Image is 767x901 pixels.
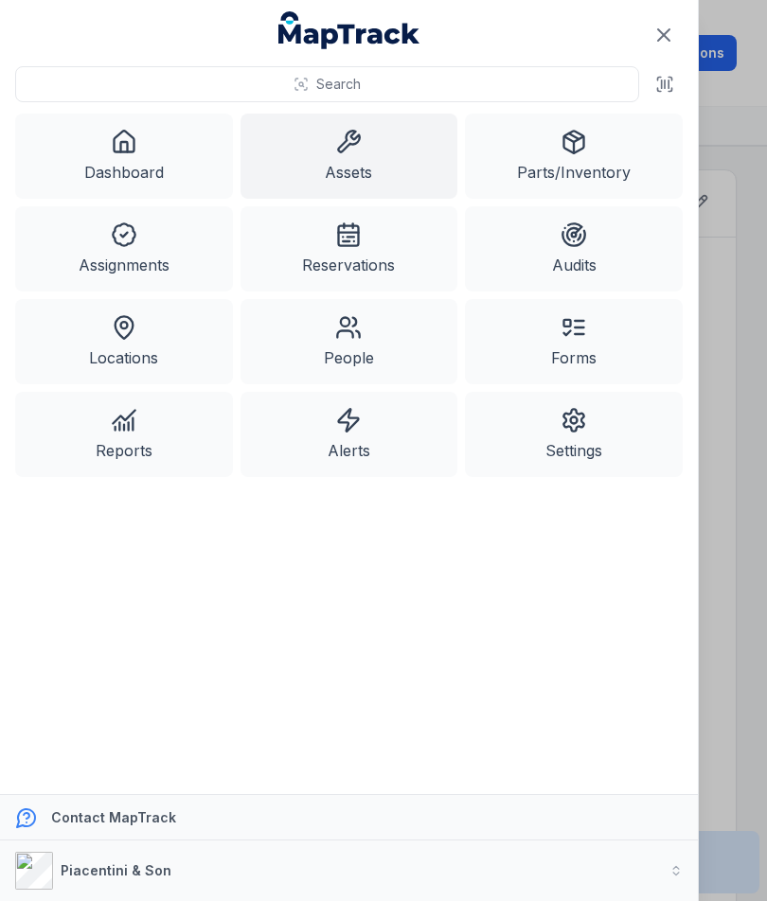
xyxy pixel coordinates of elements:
button: Search [15,66,639,102]
a: Assets [241,114,458,199]
a: Dashboard [15,114,233,199]
a: Assignments [15,206,233,291]
span: Search [316,75,361,94]
a: Forms [465,299,683,384]
a: Reports [15,392,233,477]
a: MapTrack [278,11,420,49]
a: Locations [15,299,233,384]
a: Audits [465,206,683,291]
a: People [241,299,458,384]
a: Reservations [241,206,458,291]
a: Settings [465,392,683,477]
a: Alerts [241,392,458,477]
strong: Piacentini & Son [61,862,171,878]
button: Close navigation [644,15,684,55]
a: Parts/Inventory [465,114,683,199]
strong: Contact MapTrack [51,809,176,825]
